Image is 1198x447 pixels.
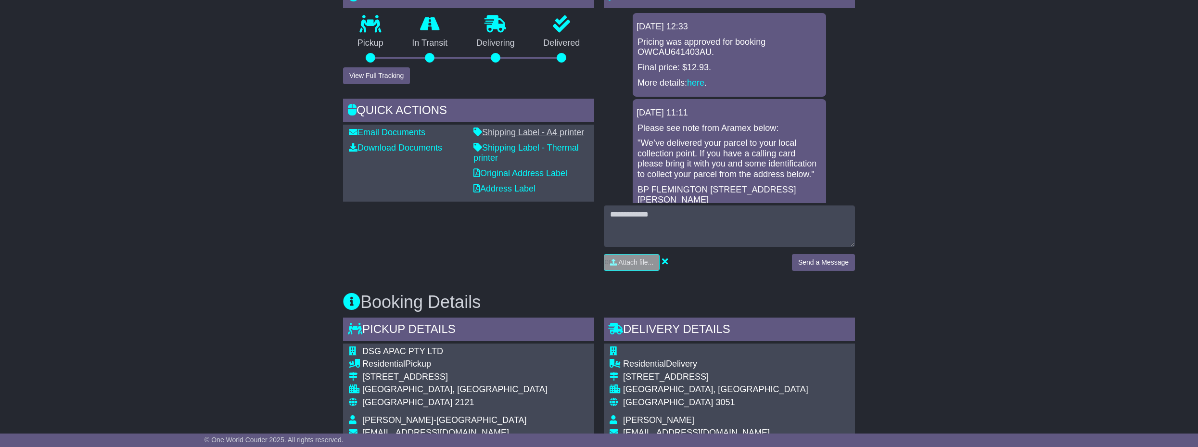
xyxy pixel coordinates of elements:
span: © One World Courier 2025. All rights reserved. [204,436,344,444]
span: Residential [362,359,405,369]
button: View Full Tracking [343,67,410,84]
p: More details: . [637,78,821,89]
p: Pickup [343,38,398,49]
div: [STREET_ADDRESS] [623,372,808,383]
p: Final price: $12.93. [637,63,821,73]
a: Download Documents [349,143,442,153]
span: [PERSON_NAME] [623,415,694,425]
div: [DATE] 12:33 [637,22,822,32]
span: [PERSON_NAME]-[GEOGRAPHIC_DATA] [362,415,526,425]
span: 2121 [455,397,474,407]
div: Pickup [362,359,548,370]
div: Delivery Details [604,318,855,344]
h3: Booking Details [343,293,855,312]
span: Residential [623,359,666,369]
p: BP FLEMINGTON [STREET_ADDRESS][PERSON_NAME] [637,185,821,205]
span: [EMAIL_ADDRESS][DOMAIN_NAME] [623,428,770,437]
span: [EMAIL_ADDRESS][DOMAIN_NAME] [362,428,509,437]
div: [GEOGRAPHIC_DATA], [GEOGRAPHIC_DATA] [623,384,808,395]
span: [GEOGRAPHIC_DATA] [362,397,452,407]
p: In Transit [398,38,462,49]
div: Quick Actions [343,99,594,125]
p: Delivered [529,38,595,49]
p: Please see note from Aramex below: [637,123,821,134]
div: [DATE] 11:11 [637,108,822,118]
span: DSG APAC PTY LTD [362,346,443,356]
a: here [687,78,704,88]
a: Original Address Label [473,168,567,178]
p: Pricing was approved for booking OWCAU641403AU. [637,37,821,58]
span: 3051 [715,397,735,407]
a: Shipping Label - A4 printer [473,128,584,137]
p: "We’ve delivered your parcel to your local collection point. If you have a calling card please br... [637,138,821,179]
div: [STREET_ADDRESS] [362,372,548,383]
button: Send a Message [792,254,855,271]
span: [GEOGRAPHIC_DATA] [623,397,713,407]
a: Shipping Label - Thermal printer [473,143,579,163]
div: Delivery [623,359,808,370]
div: [GEOGRAPHIC_DATA], [GEOGRAPHIC_DATA] [362,384,548,395]
p: Delivering [462,38,529,49]
div: Pickup Details [343,318,594,344]
a: Address Label [473,184,535,193]
a: Email Documents [349,128,425,137]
